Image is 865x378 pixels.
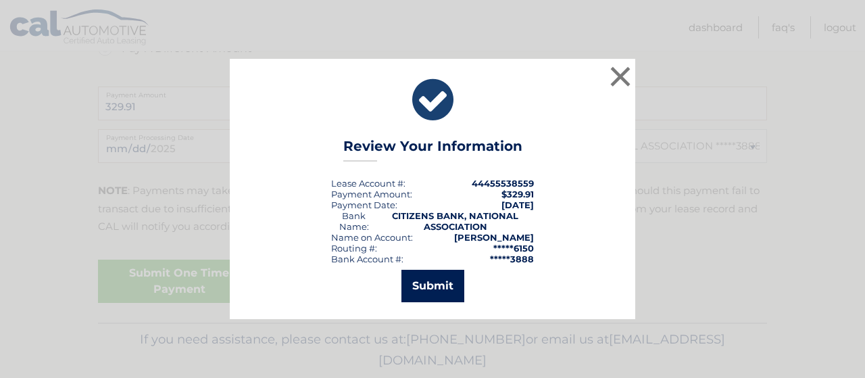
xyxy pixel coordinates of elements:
[472,178,534,189] strong: 44455538559
[331,199,395,210] span: Payment Date
[392,210,518,232] strong: CITIZENS BANK, NATIONAL ASSOCIATION
[331,189,412,199] div: Payment Amount:
[331,254,403,264] div: Bank Account #:
[501,189,534,199] span: $329.91
[331,210,376,232] div: Bank Name:
[454,232,534,243] strong: [PERSON_NAME]
[331,178,405,189] div: Lease Account #:
[331,243,377,254] div: Routing #:
[343,138,522,162] h3: Review Your Information
[331,232,413,243] div: Name on Account:
[607,63,634,90] button: ×
[331,199,397,210] div: :
[401,270,464,302] button: Submit
[501,199,534,210] span: [DATE]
